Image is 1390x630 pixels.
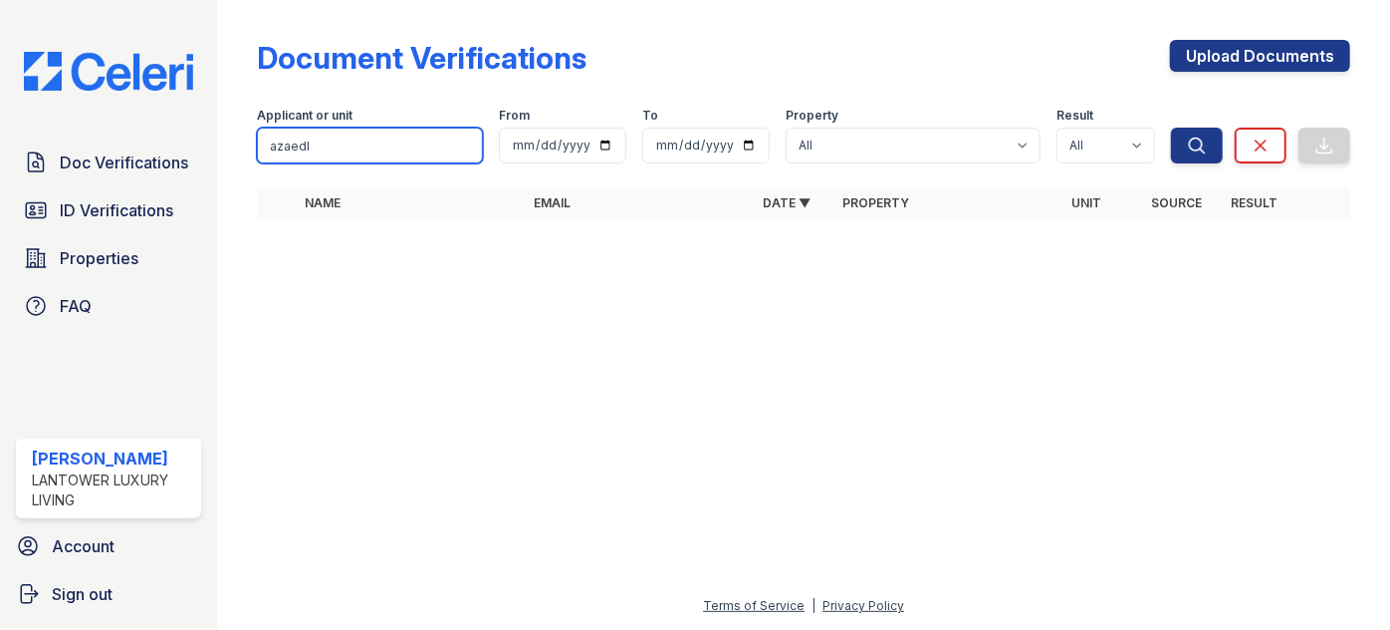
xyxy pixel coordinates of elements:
label: Result [1056,108,1093,124]
a: Name [305,195,341,210]
span: Account [52,534,115,558]
span: Sign out [52,582,113,606]
a: Result [1231,195,1277,210]
label: Applicant or unit [257,108,352,124]
a: Terms of Service [703,598,805,613]
a: Date ▼ [763,195,811,210]
span: ID Verifications [60,198,173,222]
a: ID Verifications [16,190,201,230]
span: Doc Verifications [60,151,188,174]
span: FAQ [60,294,92,318]
a: Account [8,526,209,566]
label: From [499,108,530,124]
a: Upload Documents [1170,40,1350,72]
a: Unit [1071,195,1101,210]
a: Doc Verifications [16,143,201,182]
div: | [811,598,815,613]
a: Privacy Policy [822,598,904,613]
a: Property [842,195,909,210]
div: [PERSON_NAME] [32,447,193,471]
label: To [642,108,658,124]
div: Document Verifications [257,40,586,76]
a: Properties [16,238,201,278]
span: Properties [60,246,138,270]
img: CE_Logo_Blue-a8612792a0a2168367f1c8372b55b34899dd931a85d93a1a3d3e32e68fde9ad4.png [8,52,209,90]
a: Sign out [8,574,209,614]
a: Email [534,195,571,210]
label: Property [786,108,838,124]
a: Source [1151,195,1202,210]
a: FAQ [16,286,201,326]
div: Lantower Luxury Living [32,471,193,510]
input: Search by name, email, or unit number [257,128,483,163]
